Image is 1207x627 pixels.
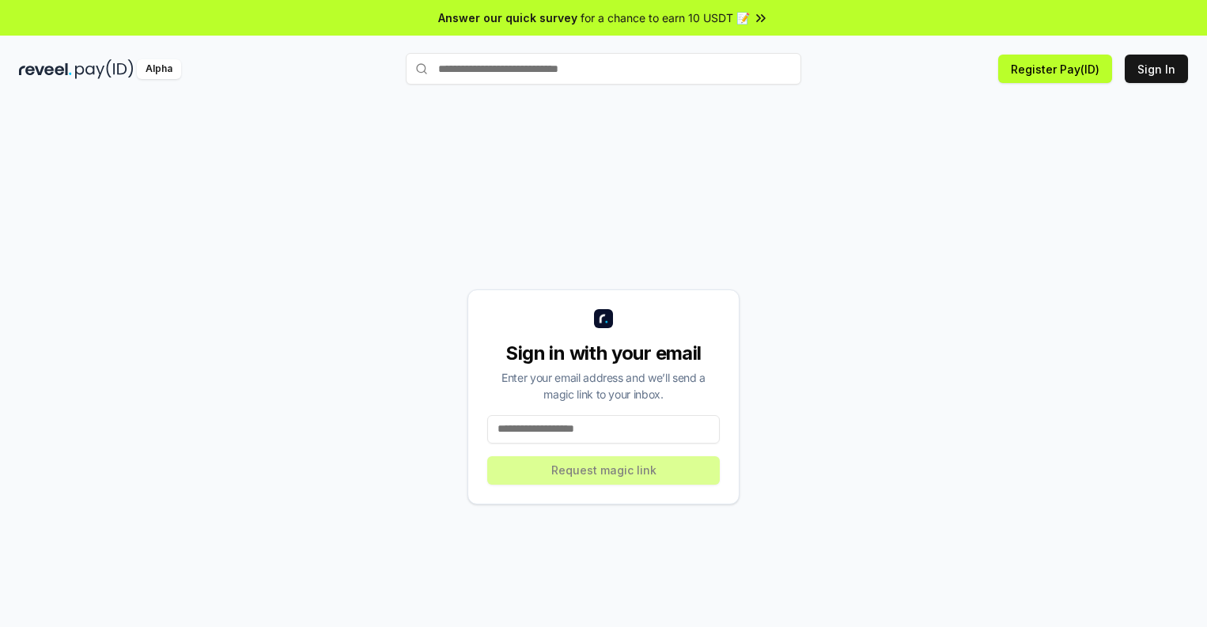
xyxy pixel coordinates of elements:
img: pay_id [75,59,134,79]
img: logo_small [594,309,613,328]
div: Enter your email address and we’ll send a magic link to your inbox. [487,369,720,402]
span: Answer our quick survey [438,9,577,26]
div: Alpha [137,59,181,79]
button: Sign In [1125,55,1188,83]
img: reveel_dark [19,59,72,79]
div: Sign in with your email [487,341,720,366]
span: for a chance to earn 10 USDT 📝 [581,9,750,26]
button: Register Pay(ID) [998,55,1112,83]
